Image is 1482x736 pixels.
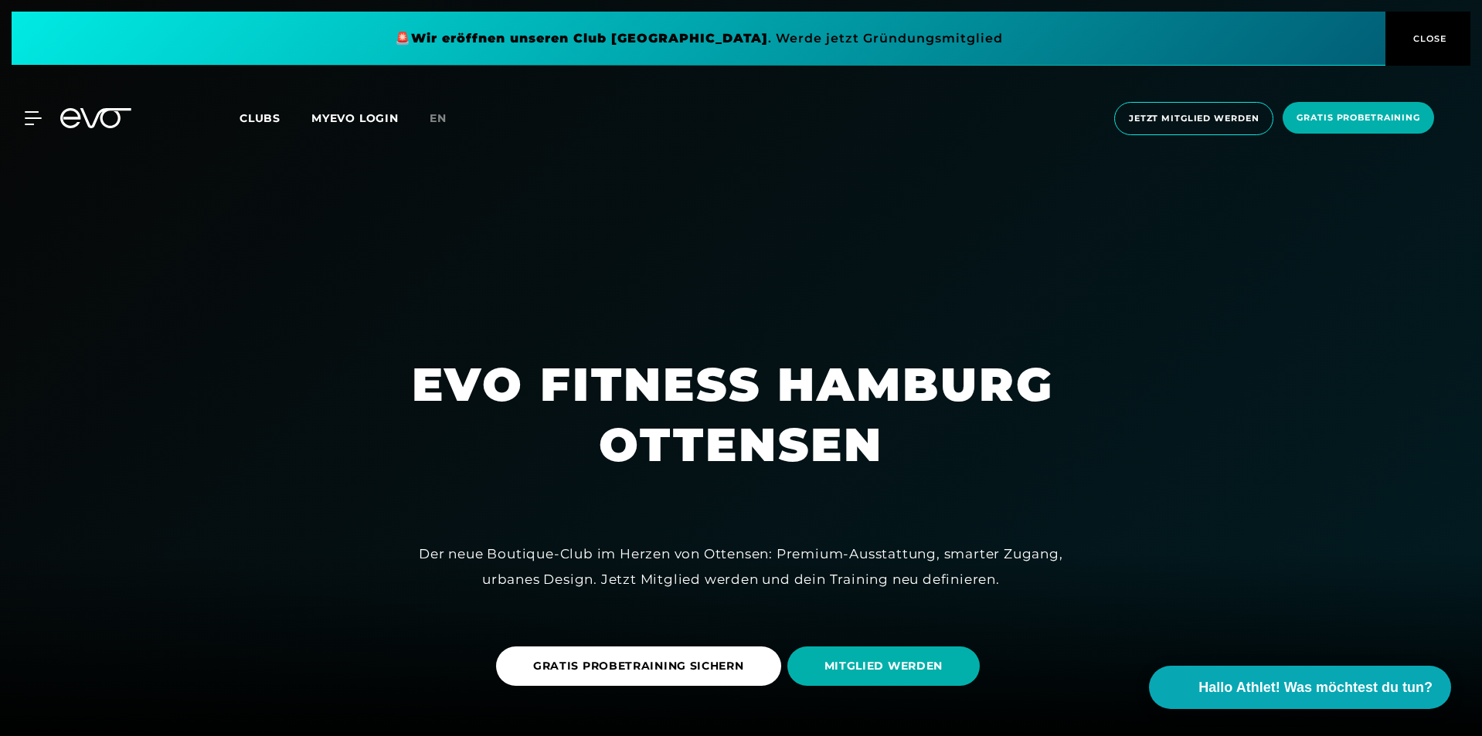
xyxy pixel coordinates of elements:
[1278,102,1439,135] a: Gratis Probetraining
[430,110,465,127] a: en
[412,354,1070,475] h1: EVO FITNESS HAMBURG OTTENSEN
[1149,666,1451,709] button: Hallo Athlet! Was möchtest du tun?
[430,111,447,125] span: en
[311,111,399,125] a: MYEVO LOGIN
[1129,112,1259,125] span: Jetzt Mitglied werden
[533,658,744,674] span: GRATIS PROBETRAINING SICHERN
[1110,102,1278,135] a: Jetzt Mitglied werden
[240,110,311,125] a: Clubs
[787,635,987,697] a: MITGLIED WERDEN
[1198,677,1433,698] span: Hallo Athlet! Was möchtest du tun?
[240,111,280,125] span: Clubs
[496,635,787,697] a: GRATIS PROBETRAINING SICHERN
[393,541,1089,592] div: Der neue Boutique-Club im Herzen von Ottensen: Premium-Ausstattung, smarter Zugang, urbanes Desig...
[1409,32,1447,46] span: CLOSE
[824,658,943,674] span: MITGLIED WERDEN
[1385,12,1470,66] button: CLOSE
[1297,111,1420,124] span: Gratis Probetraining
